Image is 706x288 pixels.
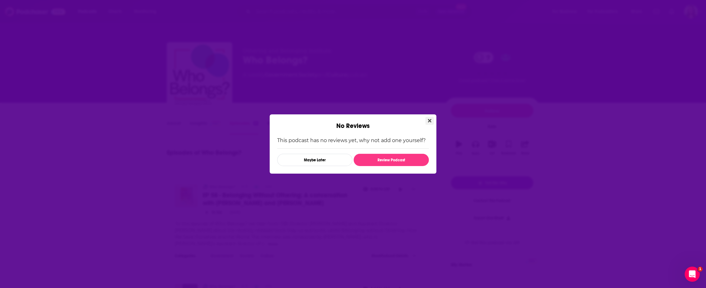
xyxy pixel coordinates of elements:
[698,267,703,272] span: 1
[270,114,436,130] div: No Reviews
[277,154,352,166] button: Maybe Later
[425,117,434,125] button: Close
[685,267,700,282] iframe: Intercom live chat
[277,137,429,143] p: This podcast has no reviews yet, why not add one yourself?
[354,154,429,166] button: Review Podcast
